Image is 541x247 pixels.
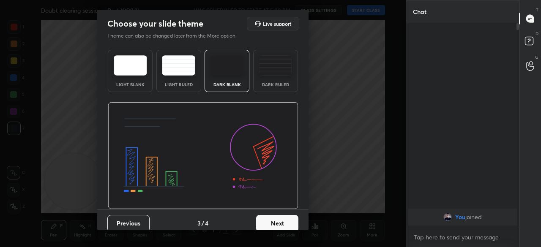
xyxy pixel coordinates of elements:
p: Chat [406,0,433,23]
img: darkTheme.f0cc69e5.svg [210,55,244,76]
p: D [536,30,538,37]
img: d578d2a9b1ba40ba8329e9c7174a5df2.jpg [443,213,452,221]
span: joined [465,214,482,220]
h4: / [202,219,204,228]
div: Light Ruled [162,82,196,87]
span: You [455,214,465,220]
p: T [536,7,538,13]
h4: 4 [205,219,208,228]
img: lightTheme.e5ed3b09.svg [114,55,147,76]
h4: 3 [197,219,201,228]
div: Dark Ruled [259,82,292,87]
div: Light Blank [113,82,147,87]
img: darkThemeBanner.d06ce4a2.svg [108,102,298,209]
p: Theme can also be changed later from the More option [107,32,244,40]
div: grid [406,207,519,227]
h2: Choose your slide theme [107,18,203,29]
img: darkRuledTheme.de295e13.svg [259,55,292,76]
p: G [535,54,538,60]
button: Next [256,215,298,232]
h5: Live support [263,21,291,26]
button: Previous [107,215,150,232]
img: lightRuledTheme.5fabf969.svg [162,55,195,76]
div: Dark Blank [210,82,244,87]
